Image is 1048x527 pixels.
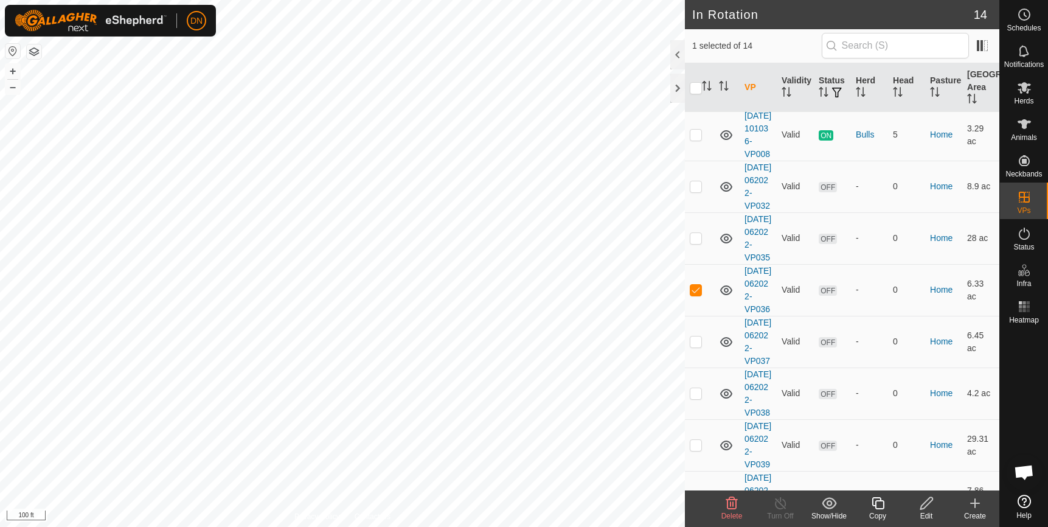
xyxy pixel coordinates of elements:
span: OFF [819,337,837,347]
div: Copy [853,511,902,522]
a: Home [930,181,953,191]
a: [DATE] 062022-VP035 [744,214,771,262]
span: OFF [819,182,837,192]
button: + [5,64,20,79]
div: - [856,232,883,245]
span: Schedules [1007,24,1041,32]
p-sorticon: Activate to sort [893,89,903,99]
span: ON [819,130,833,141]
div: Turn Off [756,511,805,522]
a: [DATE] 101036-VP008 [744,111,771,159]
th: Pasture [925,63,962,113]
span: Infra [1016,280,1031,287]
a: [DATE] 062022-VP037 [744,318,771,366]
td: Valid [777,109,814,161]
span: VPs [1017,207,1030,214]
a: Contact Us [355,511,390,522]
th: VP [740,63,777,113]
th: Validity [777,63,814,113]
span: 14 [974,5,987,24]
p-sorticon: Activate to sort [856,89,866,99]
a: Home [930,233,953,243]
span: OFF [819,441,837,451]
p-sorticon: Activate to sort [930,89,940,99]
div: Show/Hide [805,511,853,522]
td: 0 [888,212,925,264]
h2: In Rotation [692,7,974,22]
th: Herd [851,63,888,113]
td: 0 [888,161,925,212]
div: Open chat [1006,454,1043,490]
td: 4.2 ac [962,368,999,419]
p-sorticon: Activate to sort [782,89,791,99]
span: Help [1016,512,1032,519]
div: - [856,439,883,452]
a: Home [930,388,953,398]
td: Valid [777,368,814,419]
th: Head [888,63,925,113]
a: Help [1000,490,1048,524]
td: Valid [777,212,814,264]
td: Valid [777,161,814,212]
td: 0 [888,264,925,316]
td: 0 [888,316,925,368]
button: Map Layers [27,44,41,59]
span: 1 selected of 14 [692,40,822,52]
td: 0 [888,471,925,523]
td: 7.86 ac [962,471,999,523]
a: [DATE] 062022-VP040 [744,473,771,521]
button: Reset Map [5,44,20,58]
a: [DATE] 062022-VP038 [744,369,771,417]
span: OFF [819,285,837,296]
img: Gallagher Logo [15,10,167,32]
span: Animals [1011,134,1037,141]
th: Status [814,63,851,113]
span: Heatmap [1009,316,1039,324]
td: 6.33 ac [962,264,999,316]
span: OFF [819,389,837,399]
th: [GEOGRAPHIC_DATA] Area [962,63,999,113]
td: Valid [777,316,814,368]
a: Home [930,337,953,346]
div: - [856,335,883,348]
div: Bulls [856,128,883,141]
td: 0 [888,419,925,471]
a: [DATE] 062022-VP036 [744,266,771,314]
span: Delete [721,512,743,520]
td: 0 [888,368,925,419]
td: 8.9 ac [962,161,999,212]
td: 28 ac [962,212,999,264]
td: 29.31 ac [962,419,999,471]
p-sorticon: Activate to sort [719,83,729,92]
span: Notifications [1004,61,1044,68]
div: - [856,387,883,400]
p-sorticon: Activate to sort [702,83,712,92]
p-sorticon: Activate to sort [967,96,977,105]
td: 6.45 ac [962,316,999,368]
td: 3.29 ac [962,109,999,161]
p-sorticon: Activate to sort [819,89,828,99]
span: Neckbands [1005,170,1042,178]
a: [DATE] 062022-VP032 [744,162,771,211]
input: Search (S) [822,33,969,58]
div: - [856,284,883,296]
span: OFF [819,234,837,244]
span: Status [1013,243,1034,251]
td: 5 [888,109,925,161]
td: Valid [777,264,814,316]
span: DN [190,15,203,27]
a: Privacy Policy [294,511,340,522]
td: Valid [777,419,814,471]
a: [DATE] 062022-VP039 [744,421,771,469]
a: Home [930,130,953,139]
div: Create [951,511,999,522]
a: Home [930,440,953,450]
td: Valid [777,471,814,523]
span: Herds [1014,97,1033,105]
div: - [856,180,883,193]
a: Home [930,285,953,295]
button: – [5,80,20,94]
div: Edit [902,511,951,522]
